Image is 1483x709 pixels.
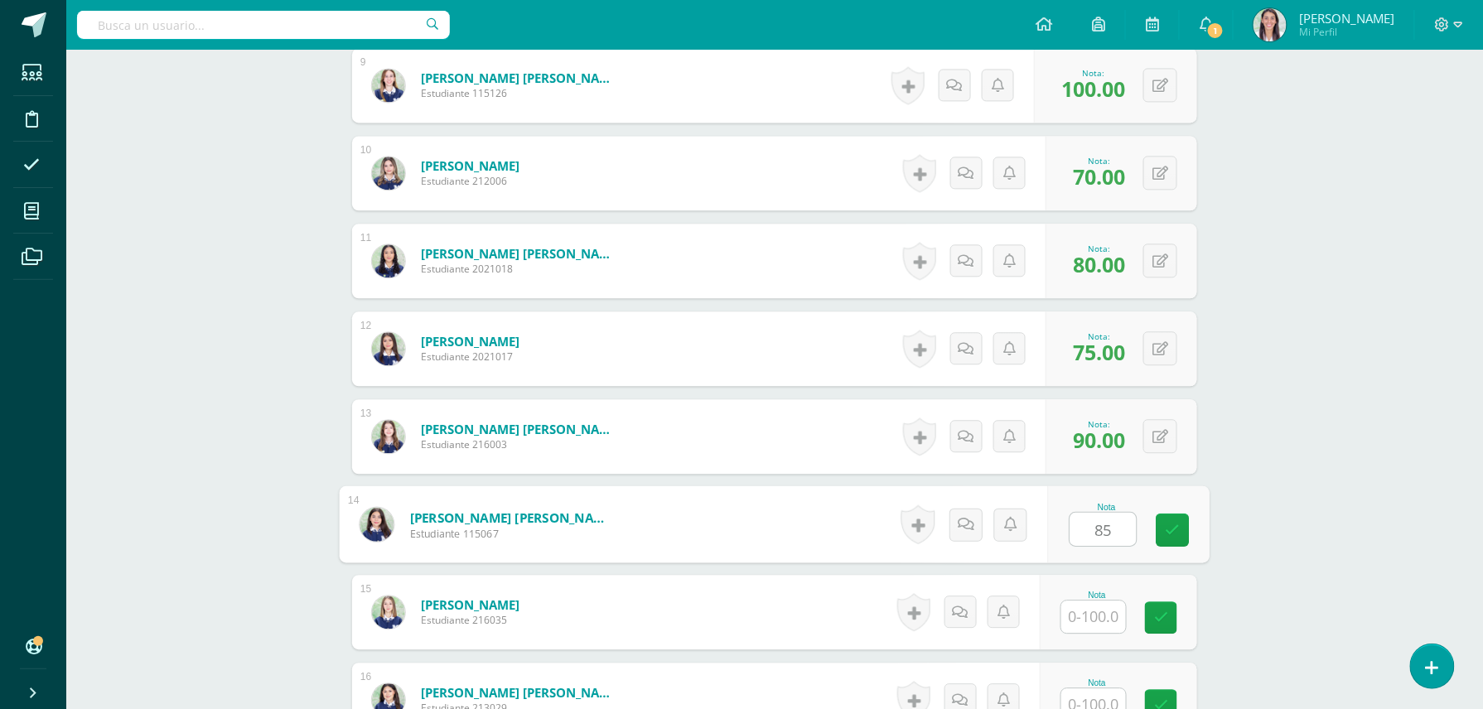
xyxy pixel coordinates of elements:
input: 0-100.0 [1070,513,1137,546]
img: f3834e9f4f6f2d326b3890f0a072792f.png [372,596,405,629]
div: Nota: [1073,418,1125,430]
a: [PERSON_NAME] [421,157,519,174]
a: [PERSON_NAME] [PERSON_NAME] [421,421,620,437]
span: 75.00 [1073,338,1125,366]
span: Estudiante 212006 [421,174,519,188]
span: Mi Perfil [1299,25,1394,39]
span: 80.00 [1073,250,1125,278]
a: [PERSON_NAME] [PERSON_NAME] [421,70,620,86]
span: 70.00 [1073,162,1125,191]
span: Estudiante 216003 [421,437,620,451]
div: Nota [1060,591,1133,600]
img: a972474265b0b396f1afc9d10632623e.png [372,420,405,453]
a: [PERSON_NAME] [421,596,519,613]
img: 712019defbdd2e335fba64738b7e0aea.png [372,332,405,365]
input: Busca un usuario... [77,11,450,39]
img: aab902e5babe3202998e43e4b5b63e97.png [372,69,405,102]
a: [PERSON_NAME] [421,333,519,350]
img: 349ae67151ce5514e8531fbb26565f26.png [372,157,405,190]
span: 1 [1206,22,1225,40]
div: Nota: [1061,67,1125,79]
div: Nota [1060,678,1133,687]
div: Nota [1070,502,1145,511]
a: [PERSON_NAME] [PERSON_NAME] [421,245,620,262]
span: 100.00 [1061,75,1125,103]
a: [PERSON_NAME] [PERSON_NAME] [410,509,615,526]
input: 0-100.0 [1061,600,1126,633]
span: Estudiante 115126 [421,86,620,100]
a: [PERSON_NAME] [PERSON_NAME] [421,684,620,701]
img: 7104dee1966dece4cb994d866b427164.png [1254,8,1287,41]
div: Nota: [1073,243,1125,254]
div: Nota: [1073,330,1125,342]
span: 90.00 [1073,426,1125,454]
div: Nota: [1073,155,1125,166]
span: Estudiante 2021018 [421,262,620,276]
span: [PERSON_NAME] [1299,10,1394,27]
img: 05ee230e1af4dae24bb1fb4d81da317b.png [360,507,394,541]
span: Estudiante 2021017 [421,350,519,364]
span: Estudiante 115067 [410,526,615,541]
img: 069a0e7302c561e2b4d753fc5e254c32.png [372,244,405,277]
span: Estudiante 216035 [421,613,519,627]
